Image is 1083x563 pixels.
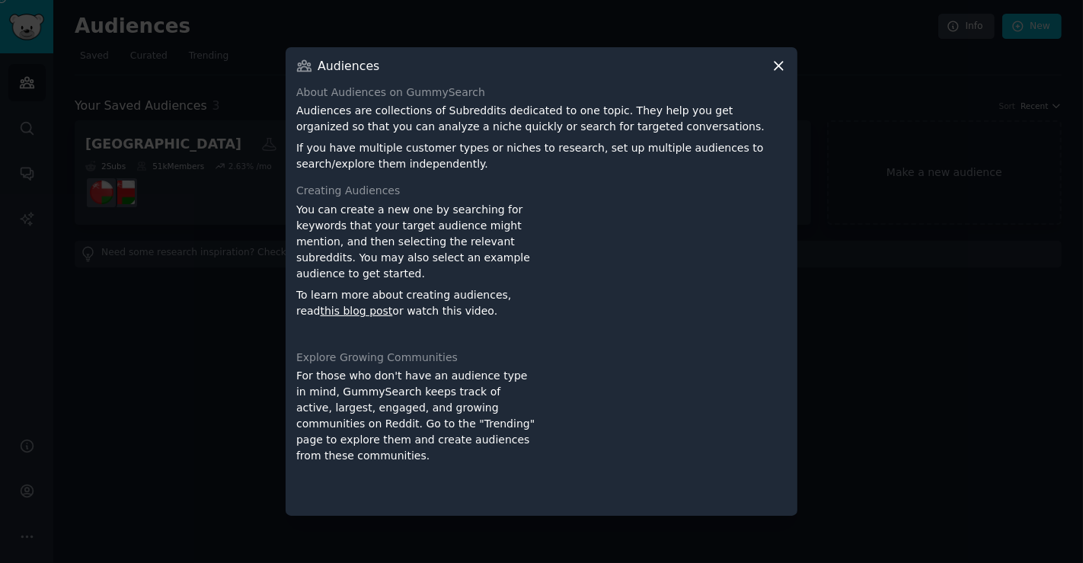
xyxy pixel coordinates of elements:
div: About Audiences on GummySearch [296,85,787,101]
p: Audiences are collections of Subreddits dedicated to one topic. They help you get organized so th... [296,103,787,135]
iframe: YouTube video player [547,202,787,339]
iframe: YouTube video player [547,368,787,505]
div: Creating Audiences [296,183,787,199]
p: You can create a new one by searching for keywords that your target audience might mention, and t... [296,202,536,282]
p: To learn more about creating audiences, read or watch this video. [296,287,536,319]
p: If you have multiple customer types or niches to research, set up multiple audiences to search/ex... [296,140,787,172]
h3: Audiences [318,58,379,74]
div: Explore Growing Communities [296,350,787,366]
div: For those who don't have an audience type in mind, GummySearch keeps track of active, largest, en... [296,368,536,505]
a: this blog post [321,305,393,317]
